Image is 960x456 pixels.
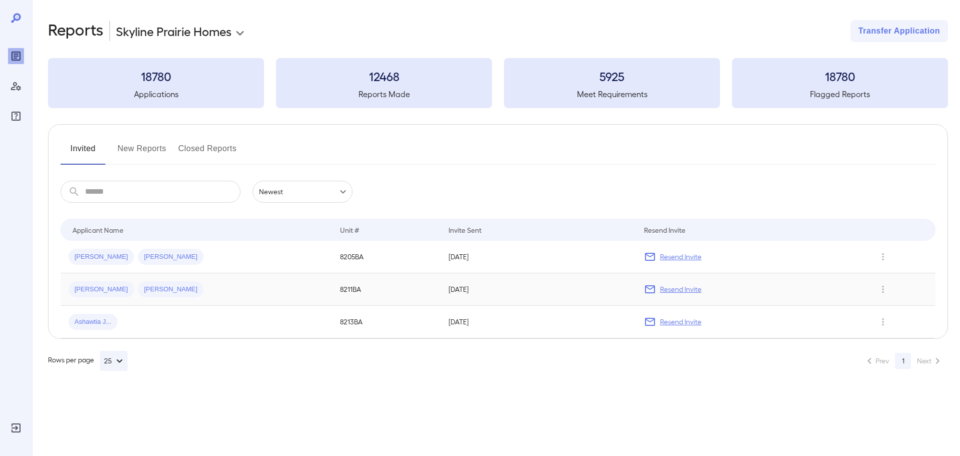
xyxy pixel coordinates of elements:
[895,353,911,369] button: page 1
[276,88,492,100] h5: Reports Made
[875,249,891,265] button: Row Actions
[48,88,264,100] h5: Applications
[859,353,948,369] nav: pagination navigation
[60,141,105,165] button: Invited
[100,351,127,371] button: 25
[440,306,636,338] td: [DATE]
[117,141,166,165] button: New Reports
[48,58,948,108] summary: 18780Applications12468Reports Made5925Meet Requirements18780Flagged Reports
[8,108,24,124] div: FAQ
[116,23,231,39] p: Skyline Prairie Homes
[732,68,948,84] h3: 18780
[440,241,636,273] td: [DATE]
[8,78,24,94] div: Manage Users
[68,252,134,262] span: [PERSON_NAME]
[660,252,701,262] p: Resend Invite
[875,281,891,297] button: Row Actions
[138,285,203,294] span: [PERSON_NAME]
[340,224,359,236] div: Unit #
[252,181,352,203] div: Newest
[660,284,701,294] p: Resend Invite
[68,285,134,294] span: [PERSON_NAME]
[72,224,123,236] div: Applicant Name
[660,317,701,327] p: Resend Invite
[732,88,948,100] h5: Flagged Reports
[440,273,636,306] td: [DATE]
[8,48,24,64] div: Reports
[48,68,264,84] h3: 18780
[8,420,24,436] div: Log Out
[504,68,720,84] h3: 5925
[448,224,481,236] div: Invite Sent
[644,224,685,236] div: Resend Invite
[48,351,127,371] div: Rows per page
[875,314,891,330] button: Row Actions
[138,252,203,262] span: [PERSON_NAME]
[68,317,117,327] span: Ashawtia J...
[332,241,440,273] td: 8205BA
[850,20,948,42] button: Transfer Application
[332,273,440,306] td: 8211BA
[48,20,103,42] h2: Reports
[332,306,440,338] td: 8213BA
[178,141,237,165] button: Closed Reports
[504,88,720,100] h5: Meet Requirements
[276,68,492,84] h3: 12468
